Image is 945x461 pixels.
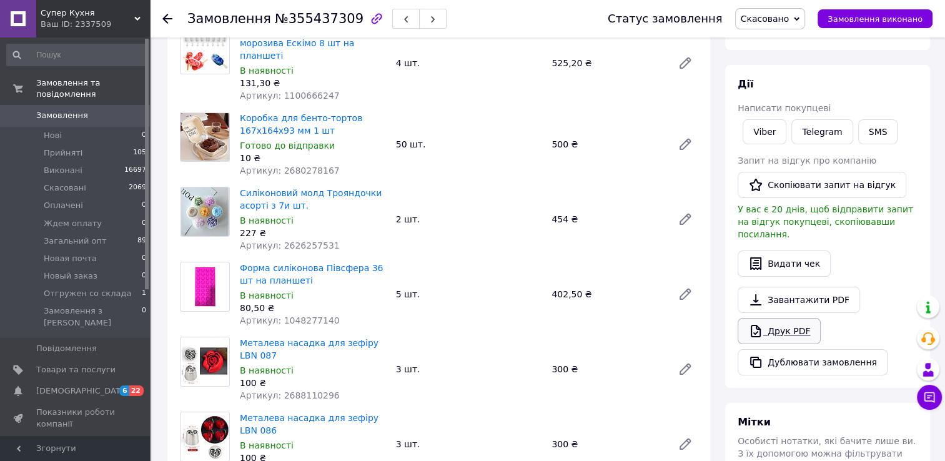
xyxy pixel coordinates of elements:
[36,343,97,354] span: Повідомлення
[187,11,271,26] span: Замовлення
[738,156,876,166] span: Запит на відгук про компанію
[181,412,229,461] img: Металева насадка для зефіру LBN 086
[181,187,229,236] img: Силіконовий молд Трояндочки асорті з 7и шт.
[44,165,82,176] span: Виконані
[738,287,860,313] a: Завантажити PDF
[391,211,547,228] div: 2 шт.
[608,12,723,25] div: Статус замовлення
[36,77,150,100] span: Замовлення та повідомлення
[741,14,789,24] span: Скасовано
[36,110,88,121] span: Замовлення
[41,7,134,19] span: Супер Кухня
[44,182,86,194] span: Скасовані
[240,290,294,300] span: В наявності
[240,263,383,285] a: Форма силіконова Півсфера 36 шт на планшеті
[240,26,354,61] a: Форма силіконова для морозива Ескімо 8 шт на планшеті
[240,315,340,325] span: Артикул: 1048277140
[738,204,913,239] span: У вас є 20 днів, щоб відправити запит на відгук покупцеві, скопіювавши посилання.
[240,240,340,250] span: Артикул: 2626257531
[547,54,668,72] div: 525,20 ₴
[791,119,853,144] a: Telegram
[547,211,668,228] div: 454 ₴
[240,152,386,164] div: 10 ₴
[738,172,906,198] button: Скопіювати запит на відгук
[738,416,771,428] span: Мітки
[738,250,831,277] button: Видати чек
[547,136,668,153] div: 500 ₴
[240,227,386,239] div: 227 ₴
[181,337,229,386] img: Металева насадка для зефіру LBN 087
[673,132,698,157] a: Редагувати
[240,166,340,176] span: Артикул: 2680278167
[738,78,753,90] span: Дії
[738,103,831,113] span: Написати покупцеві
[142,270,146,282] span: 0
[142,200,146,211] span: 0
[240,66,294,76] span: В наявності
[858,119,898,144] button: SMS
[129,182,146,194] span: 2069
[240,365,294,375] span: В наявності
[673,51,698,76] a: Редагувати
[119,385,129,396] span: 6
[44,305,142,328] span: Замовлення з [PERSON_NAME]
[44,218,102,229] span: Ждем оплату
[391,136,547,153] div: 50 шт.
[36,407,116,429] span: Показники роботи компанії
[673,357,698,382] a: Редагувати
[547,285,668,303] div: 402,50 ₴
[391,285,547,303] div: 5 шт.
[44,147,82,159] span: Прийняті
[44,253,97,264] span: Новая почта
[391,435,547,453] div: 3 шт.
[181,25,229,74] img: Форма силіконова для морозива Ескімо 8 шт на планшеті
[36,385,129,397] span: [DEMOGRAPHIC_DATA]
[142,218,146,229] span: 0
[673,432,698,457] a: Редагувати
[44,235,107,247] span: Загальний опт
[181,113,229,161] img: Коробка для бенто-тортов 167х164х93 мм 1 шт
[240,338,378,360] a: Металева насадка для зефіру LBN 087
[162,12,172,25] div: Повернутися назад
[738,318,821,344] a: Друк PDF
[36,364,116,375] span: Товари та послуги
[142,288,146,299] span: 1
[189,262,220,311] img: Форма силіконова Півсфера 36 шт на планшеті
[547,435,668,453] div: 300 ₴
[129,385,144,396] span: 22
[240,77,386,89] div: 131,30 ₴
[142,305,146,328] span: 0
[240,216,294,226] span: В наявності
[743,119,786,144] a: Viber
[240,91,340,101] span: Артикул: 1100666247
[240,141,335,151] span: Готово до відправки
[818,9,933,28] button: Замовлення виконано
[133,147,146,159] span: 105
[391,54,547,72] div: 4 шт.
[240,413,378,435] a: Металева насадка для зефіру LBN 086
[6,44,147,66] input: Пошук
[391,360,547,378] div: 3 шт.
[240,377,386,389] div: 100 ₴
[44,130,62,141] span: Нові
[44,270,97,282] span: Новый заказ
[240,390,340,400] span: Артикул: 2688110296
[673,282,698,307] a: Редагувати
[738,349,888,375] button: Дублювати замовлення
[547,360,668,378] div: 300 ₴
[240,188,382,211] a: Силіконовий молд Трояндочки асорті з 7и шт.
[41,19,150,30] div: Ваш ID: 2337509
[673,207,698,232] a: Редагувати
[917,385,942,410] button: Чат з покупцем
[828,14,923,24] span: Замовлення виконано
[275,11,364,26] span: №355437309
[142,253,146,264] span: 0
[137,235,146,247] span: 89
[124,165,146,176] span: 16697
[142,130,146,141] span: 0
[240,440,294,450] span: В наявності
[240,302,386,314] div: 80,50 ₴
[44,200,83,211] span: Оплачені
[44,288,131,299] span: Отгружен со склада
[240,113,362,136] a: Коробка для бенто-тортов 167х164х93 мм 1 шт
